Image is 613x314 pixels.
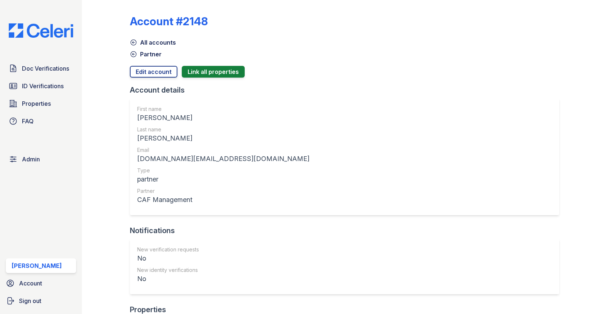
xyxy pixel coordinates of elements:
[137,246,199,253] div: New verification requests
[6,152,76,167] a: Admin
[130,15,208,28] div: Account #2148
[137,167,309,174] div: Type
[182,66,245,78] button: Link all properties
[130,50,162,59] a: Partner
[6,79,76,93] a: ID Verifications
[137,113,309,123] div: [PERSON_NAME]
[3,23,79,38] img: CE_Logo_Blue-a8612792a0a2168367f1c8372b55b34899dd931a85d93a1a3d3e32e68fde9ad4.png
[137,105,309,113] div: First name
[22,99,51,108] span: Properties
[22,64,69,73] span: Doc Verifications
[137,253,199,263] div: No
[137,154,309,164] div: [DOMAIN_NAME][EMAIL_ADDRESS][DOMAIN_NAME]
[137,146,309,154] div: Email
[22,82,64,90] span: ID Verifications
[6,61,76,76] a: Doc Verifications
[137,126,309,133] div: Last name
[6,114,76,128] a: FAQ
[137,187,309,195] div: Partner
[137,266,199,274] div: New identity verifications
[19,296,41,305] span: Sign out
[130,225,565,236] div: Notifications
[3,294,79,308] a: Sign out
[130,38,176,47] a: All accounts
[137,274,199,284] div: No
[22,117,34,126] span: FAQ
[22,155,40,164] span: Admin
[6,96,76,111] a: Properties
[137,174,309,184] div: partner
[130,85,565,95] div: Account details
[3,276,79,291] a: Account
[19,279,42,288] span: Account
[137,133,309,143] div: [PERSON_NAME]
[137,195,309,205] div: CAF Management
[12,261,62,270] div: [PERSON_NAME]
[130,66,177,78] a: Edit account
